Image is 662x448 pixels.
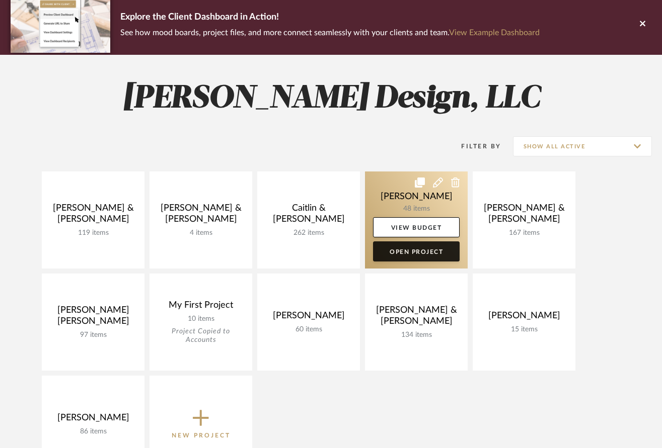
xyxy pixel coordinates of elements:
div: [PERSON_NAME] & [PERSON_NAME] [50,203,136,229]
div: [PERSON_NAME] & [PERSON_NAME] [373,305,460,331]
div: 119 items [50,229,136,237]
div: 10 items [158,315,244,323]
div: My First Project [158,300,244,315]
div: [PERSON_NAME] [481,310,567,325]
div: 97 items [50,331,136,339]
div: [PERSON_NAME] [265,310,352,325]
div: [PERSON_NAME] [PERSON_NAME] [50,305,136,331]
div: 86 items [50,427,136,436]
a: View Budget [373,217,460,237]
p: See how mood boards, project files, and more connect seamlessly with your clients and team. [120,26,540,40]
div: 167 items [481,229,567,237]
div: 262 items [265,229,352,237]
a: Open Project [373,241,460,261]
div: Caitlin & [PERSON_NAME] [265,203,352,229]
div: 15 items [481,325,567,334]
div: 134 items [373,331,460,339]
a: View Example Dashboard [449,29,540,37]
div: 60 items [265,325,352,334]
div: 4 items [158,229,244,237]
p: Explore the Client Dashboard in Action! [120,10,540,26]
div: [PERSON_NAME] & [PERSON_NAME] [481,203,567,229]
p: New Project [172,430,231,440]
div: [PERSON_NAME] & [PERSON_NAME] [158,203,244,229]
div: Project Copied to Accounts [158,327,244,344]
div: Filter By [449,141,501,151]
div: [PERSON_NAME] [50,412,136,427]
